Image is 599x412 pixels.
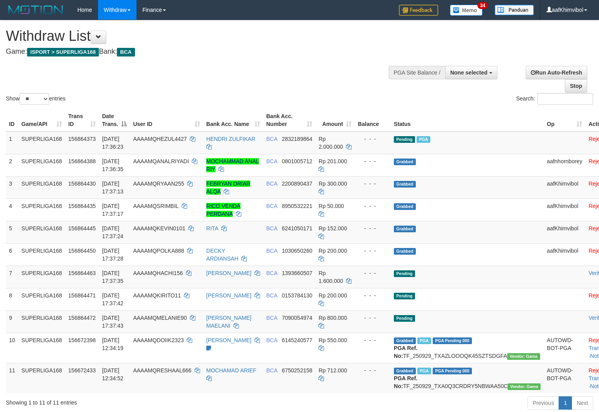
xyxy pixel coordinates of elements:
[266,270,277,276] span: BCA
[206,248,239,262] a: DECKY ARDIANSAH
[18,310,66,333] td: SUPERLIGA168
[133,248,184,254] span: AAAAMQPOLKA888
[206,315,251,329] a: [PERSON_NAME] MAELANI
[319,292,347,299] span: Rp 200.000
[6,221,18,243] td: 5
[394,203,416,210] span: Grabbed
[102,292,124,306] span: [DATE] 17:37:42
[266,315,277,321] span: BCA
[102,158,124,172] span: [DATE] 17:36:35
[417,136,430,143] span: Marked by aafsoycanthlai
[358,157,388,165] div: - - -
[358,224,388,232] div: - - -
[282,203,312,209] span: Copy 8950532221 to clipboard
[206,158,259,172] a: MOCHAMMAD ANAL RIY
[18,154,66,176] td: SUPERLIGA168
[544,154,585,176] td: aafnhornborey
[394,368,416,374] span: Grabbed
[68,367,96,374] span: 156672433
[319,203,344,209] span: Rp 50.000
[266,203,277,209] span: BCA
[6,363,18,393] td: 11
[358,314,388,322] div: - - -
[282,158,312,164] span: Copy 0801005712 to clipboard
[266,367,277,374] span: BCA
[445,66,497,79] button: None selected
[266,158,277,164] span: BCA
[18,221,66,243] td: SUPERLIGA168
[282,337,312,343] span: Copy 6145240577 to clipboard
[6,28,391,44] h1: Withdraw List
[6,131,18,154] td: 1
[282,292,312,299] span: Copy 0153784130 to clipboard
[433,368,472,374] span: PGA Pending
[394,270,415,277] span: Pending
[133,225,185,232] span: AAAAMQKEVIN0101
[102,136,124,150] span: [DATE] 17:36:23
[282,180,312,187] span: Copy 2200890437 to clipboard
[206,292,251,299] a: [PERSON_NAME]
[99,109,130,131] th: Date Trans.: activate to sort column descending
[6,93,66,105] label: Show entries
[133,180,184,187] span: AAAAMQRYAAN255
[544,363,585,393] td: AUTOWD-BOT-PGA
[266,136,277,142] span: BCA
[358,269,388,277] div: - - -
[394,345,417,359] b: PGA Ref. No:
[206,203,240,217] a: RICO VENDA PERDANA
[68,203,96,209] span: 156864435
[266,225,277,232] span: BCA
[6,154,18,176] td: 2
[565,79,587,93] a: Stop
[389,66,445,79] div: PGA Site Balance /
[394,136,415,143] span: Pending
[266,248,277,254] span: BCA
[319,158,347,164] span: Rp 201.000
[6,243,18,266] td: 6
[18,333,66,363] td: SUPERLIGA168
[319,367,347,374] span: Rp 712.000
[102,248,124,262] span: [DATE] 17:37:28
[266,337,277,343] span: BCA
[133,158,189,164] span: AAAAMQANALRIYADI
[133,292,181,299] span: AAAAMQKIRITO11
[319,248,347,254] span: Rp 200.000
[133,367,191,374] span: AAAAMQRESHAAL666
[6,396,244,407] div: Showing 1 to 11 of 11 entries
[433,337,472,344] span: PGA Pending
[65,109,99,131] th: Trans ID: activate to sort column ascending
[537,93,593,105] input: Search:
[133,315,187,321] span: AAAAMQMELANIE90
[477,2,488,9] span: 34
[27,48,99,57] span: ISPORT > SUPERLIGA168
[6,4,66,16] img: MOTION_logo.png
[399,5,438,16] img: Feedback.jpg
[559,396,572,410] a: 1
[417,337,431,344] span: Marked by aafsoycanthlai
[495,5,534,15] img: panduan.png
[102,270,124,284] span: [DATE] 17:37:35
[102,225,124,239] span: [DATE] 17:37:24
[18,266,66,288] td: SUPERLIGA168
[319,136,343,150] span: Rp 2.000.000
[358,202,388,210] div: - - -
[206,136,255,142] a: HENDRI ZULFIKAR
[117,48,135,57] span: BCA
[319,225,347,232] span: Rp 152.000
[68,315,96,321] span: 156864472
[528,396,559,410] a: Previous
[68,180,96,187] span: 156864430
[102,315,124,329] span: [DATE] 17:37:43
[282,248,312,254] span: Copy 1030650260 to clipboard
[358,292,388,299] div: - - -
[6,109,18,131] th: ID
[68,158,96,164] span: 156864388
[68,225,96,232] span: 156864445
[319,270,343,284] span: Rp 1.600.000
[544,176,585,199] td: aafKhimvibol
[102,203,124,217] span: [DATE] 17:37:17
[102,367,124,381] span: [DATE] 12:34:52
[18,109,66,131] th: Game/API: activate to sort column ascending
[508,383,541,390] span: Vendor URL: https://trx31.1velocity.biz
[6,199,18,221] td: 4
